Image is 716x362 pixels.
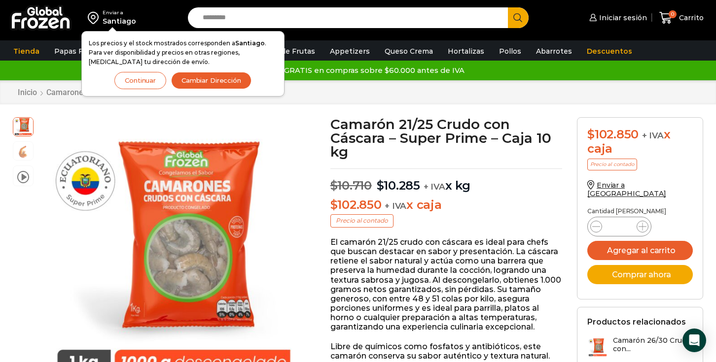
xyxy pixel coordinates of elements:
[613,336,693,353] h3: Camarón 26/30 Crudo con...
[587,159,637,170] p: Precio al contado
[610,220,629,233] input: Product quantity
[657,6,706,30] a: 0 Carrito
[682,329,706,352] div: Open Intercom Messenger
[587,336,693,358] a: Camarón 26/30 Crudo con...
[597,13,647,23] span: Iniciar sesión
[669,10,677,18] span: 0
[531,42,577,61] a: Abarrotes
[330,178,338,193] span: $
[114,72,166,89] button: Continuar
[8,42,44,61] a: Tienda
[49,42,104,61] a: Papas Fritas
[171,72,251,89] button: Cambiar Dirección
[13,116,33,136] span: PM04011111
[330,197,382,212] bdi: 102.850
[443,42,489,61] a: Hortalizas
[377,178,384,193] span: $
[587,127,595,141] span: $
[235,39,265,47] strong: Santiago
[582,42,637,61] a: Descuentos
[330,197,338,212] span: $
[587,317,686,327] h2: Productos relacionados
[330,214,394,227] p: Precio al contado
[46,88,88,97] a: Camarones
[17,88,37,97] a: Inicio
[642,131,664,140] span: + IVA
[508,7,529,28] button: Search button
[377,178,420,193] bdi: 10.285
[13,142,33,162] span: camaron-con-cascara
[17,88,211,97] nav: Breadcrumb
[380,42,438,61] a: Queso Crema
[253,42,320,61] a: Pulpa de Frutas
[330,168,563,193] p: x kg
[587,265,693,284] button: Comprar ahora
[330,178,372,193] bdi: 10.710
[587,127,639,141] bdi: 102.850
[587,8,647,28] a: Iniciar sesión
[103,16,136,26] div: Santiago
[385,201,406,211] span: + IVA
[587,181,666,198] a: Enviar a [GEOGRAPHIC_DATA]
[494,42,526,61] a: Pollos
[325,42,375,61] a: Appetizers
[330,117,563,159] h1: Camarón 21/25 Crudo con Cáscara – Super Prime – Caja 10 kg
[587,208,693,215] p: Cantidad [PERSON_NAME]
[587,241,693,260] button: Agregar al carrito
[89,38,277,67] p: Los precios y el stock mostrados corresponden a . Para ver disponibilidad y precios en otras regi...
[587,128,693,156] div: x caja
[330,237,563,332] p: El camarón 21/25 crudo con cáscara es ideal para chefs que buscan destacar en sabor y presentació...
[330,198,563,212] p: x caja
[424,182,445,192] span: + IVA
[677,13,704,23] span: Carrito
[103,9,136,16] div: Enviar a
[88,9,103,26] img: address-field-icon.svg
